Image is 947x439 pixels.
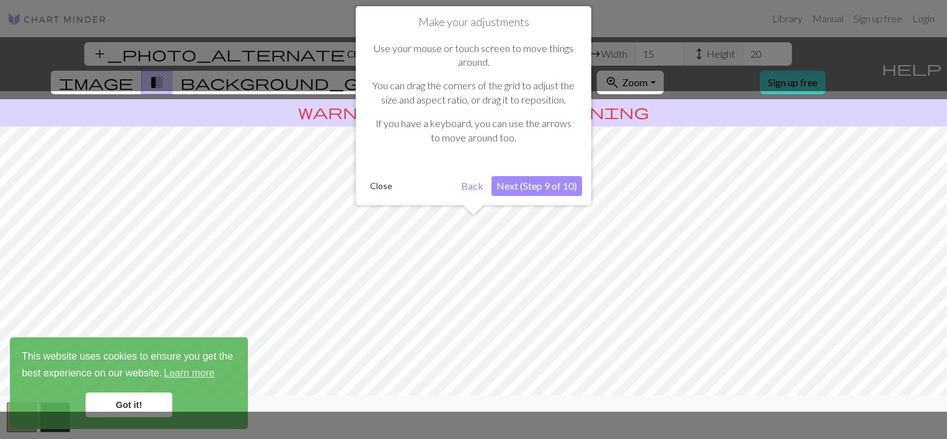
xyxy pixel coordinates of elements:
[365,177,397,195] button: Close
[456,176,488,196] button: Back
[491,176,582,196] button: Next (Step 9 of 10)
[365,16,582,29] h1: Make your adjustments
[371,79,576,107] p: You can drag the corners of the grid to adjust the size and aspect ratio, or drag it to reposition.
[371,117,576,144] p: If you have a keyboard, you can use the arrows to move around too.
[356,6,591,205] div: Make your adjustments
[371,42,576,69] p: Use your mouse or touch screen to move things around.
